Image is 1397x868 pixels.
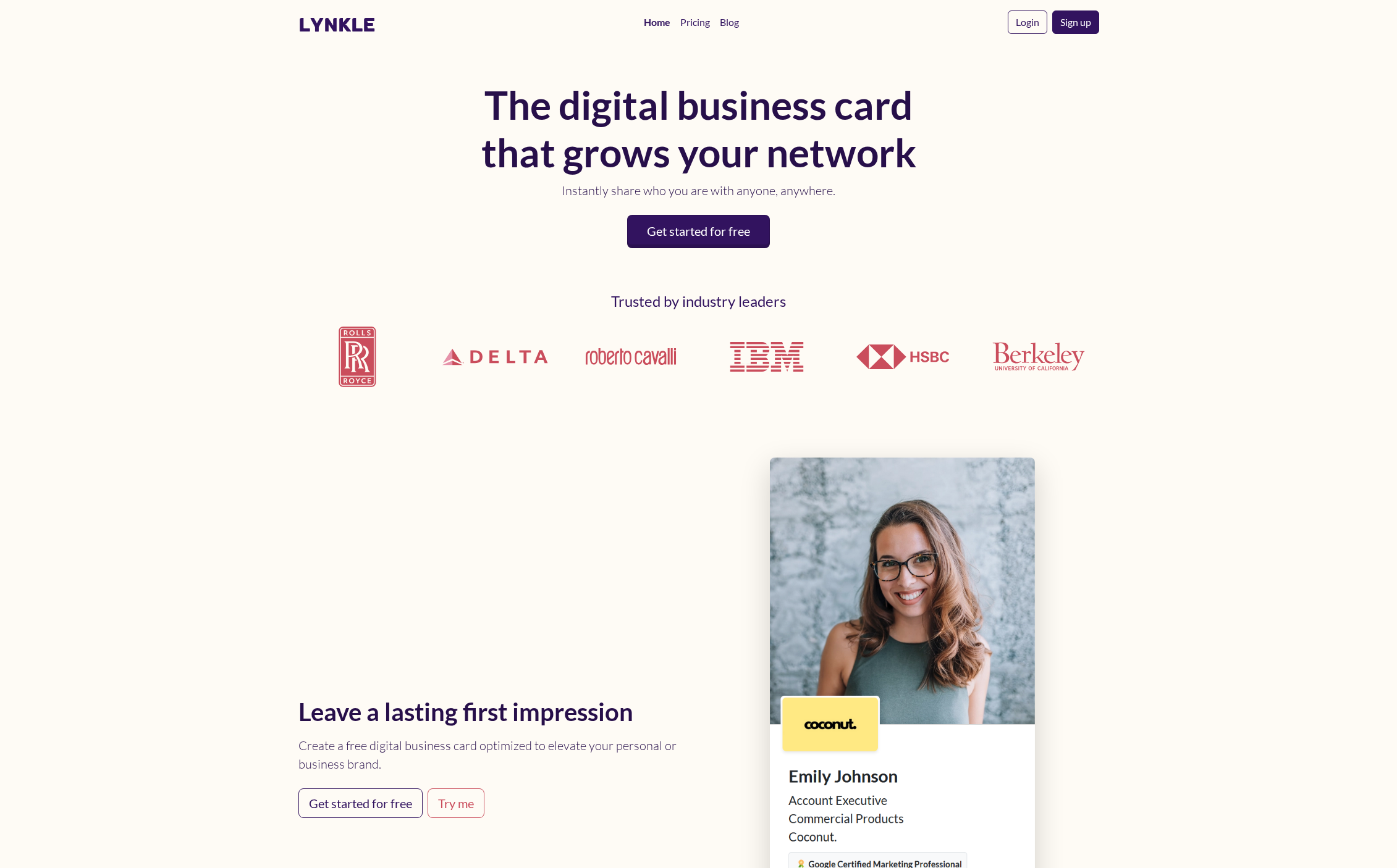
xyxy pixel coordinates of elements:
a: Blog [715,10,744,35]
p: Instantly share who you are with anyone, anywhere. [476,182,921,200]
img: Rolls Royce [298,316,420,397]
a: Pricing [675,10,715,35]
img: HSBC [856,344,949,369]
a: Sign up [1052,10,1099,34]
a: Get started for free [298,788,423,818]
h2: Trusted by industry leaders [298,293,1099,311]
img: Roberto Cavalli [585,347,677,366]
p: Create a free digital business card optimized to elevate your personal or business brand. [298,737,691,774]
a: Home [639,10,675,35]
img: Delta Airlines [434,314,555,400]
img: IBM [720,311,813,403]
a: Try me [428,788,484,818]
a: lynkle [298,13,376,36]
h1: The digital business card that grows your network [476,81,921,177]
h2: Leave a lasting first impression [298,697,691,727]
img: UCLA Berkeley [992,342,1085,371]
a: Get started for free [627,215,770,248]
a: Login [1008,10,1047,34]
